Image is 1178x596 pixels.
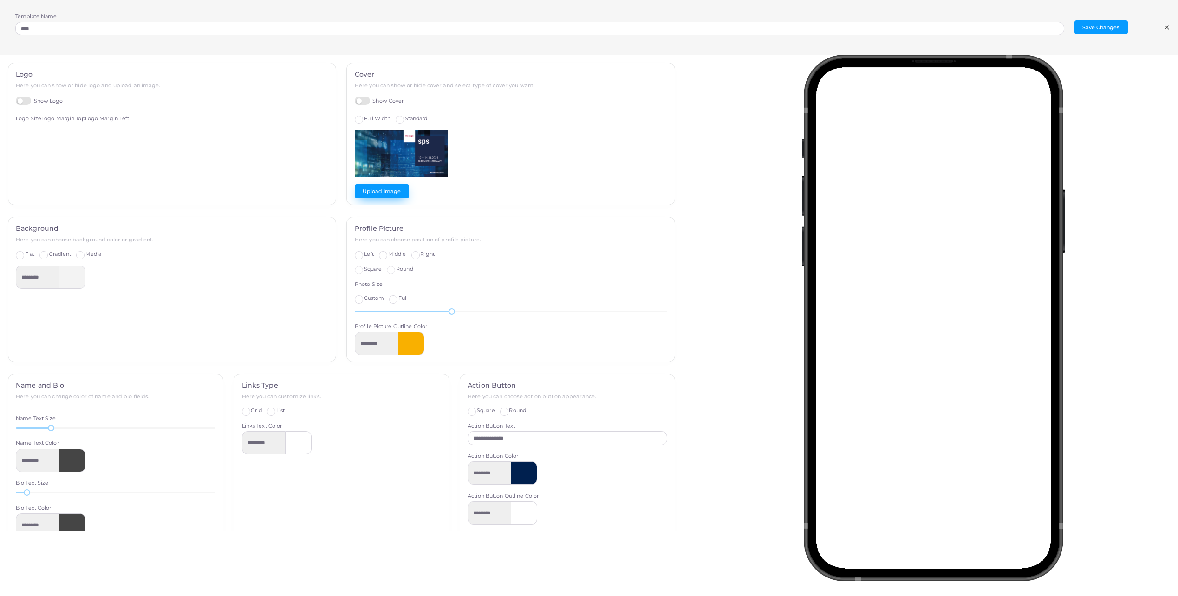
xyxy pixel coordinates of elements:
label: Photo Size [355,281,383,288]
label: Bio Text Size [16,479,48,487]
span: Round [396,266,413,272]
h4: Logo [16,71,328,78]
label: Links Text Color [242,422,282,430]
h6: Here you can customize links. [242,394,442,400]
h4: Profile Picture [355,225,667,233]
h4: Background [16,225,328,233]
img: Logo [355,130,448,177]
span: Flat [25,251,34,257]
h6: Here you can change color of name and bio fields. [16,394,215,400]
span: Round [509,407,526,414]
span: Grid [251,407,261,414]
label: Logo Margin Top [41,115,85,123]
h6: Here you can choose position of profile picture. [355,237,667,243]
span: Middle [388,251,406,257]
h6: Here you can choose background color or gradient. [16,237,328,243]
label: Profile Picture Outline Color [355,323,427,330]
label: Logo Size [16,115,41,123]
span: Media [85,251,102,257]
h6: Here you can choose action button appearance. [468,394,667,400]
h4: Cover [355,71,667,78]
span: Standard [405,115,428,122]
span: Left [364,251,374,257]
span: Gradient [49,251,71,257]
span: Custom [364,295,384,301]
h6: Here you can show or hide logo and upload an image. [16,83,328,89]
h4: Action Button [468,382,667,389]
label: Show Cover [355,97,404,105]
span: Square [477,407,495,414]
button: Upload Image [355,184,409,198]
h4: Links Type [242,382,442,389]
label: Bio Text Color [16,505,52,512]
label: Name Text Size [16,415,56,422]
span: List [276,407,285,414]
span: Full Width [364,115,390,122]
span: Right [420,251,435,257]
label: Action Button Text [468,422,515,430]
h6: Here you can show or hide cover and select type of cover you want. [355,83,667,89]
span: Full [398,295,408,301]
label: Template Name [15,13,57,20]
label: Show Logo [16,97,63,105]
button: Save Changes [1074,20,1128,34]
span: Square [364,266,382,272]
label: Action Button Color [468,453,518,460]
label: Name Text Color [16,440,59,447]
label: Logo Margin Left [85,115,130,123]
label: Action Button Outline Color [468,492,539,500]
h4: Name and Bio [16,382,215,389]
